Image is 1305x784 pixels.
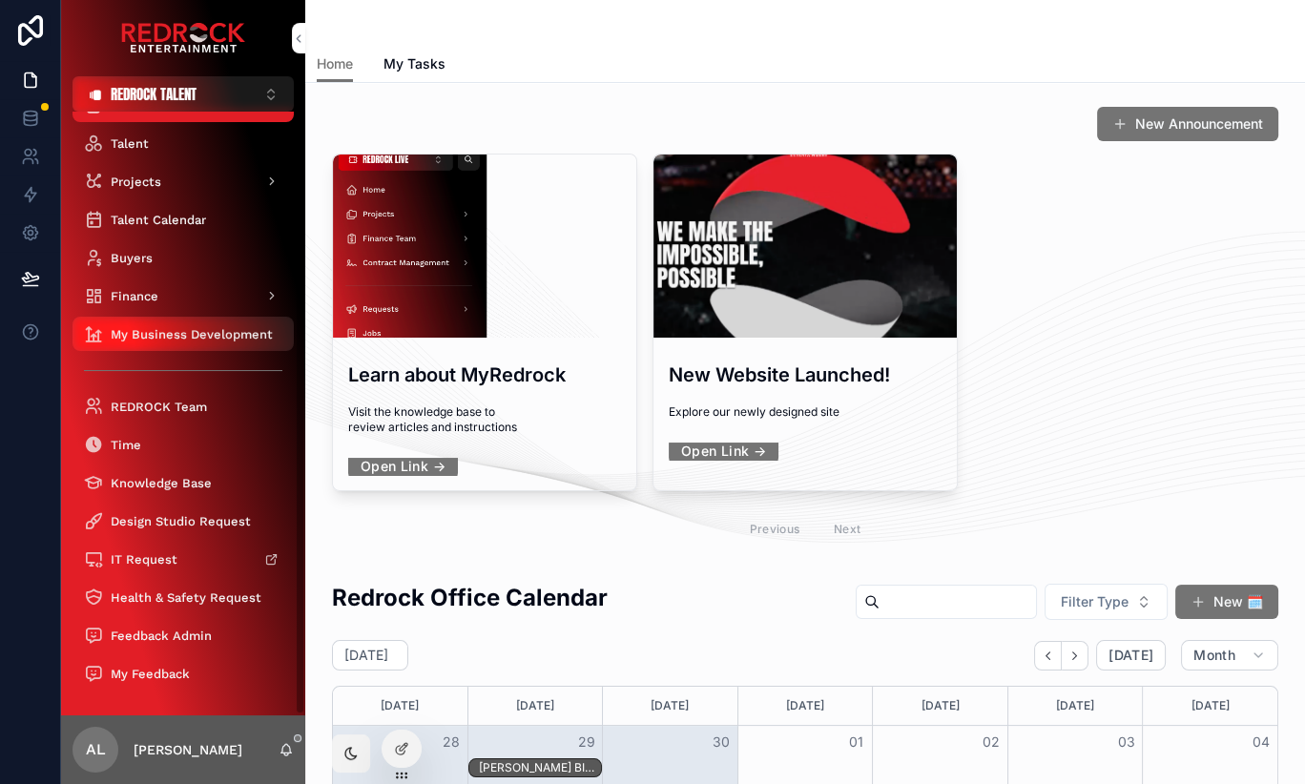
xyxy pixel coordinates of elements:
img: App logo [121,23,245,53]
span: AL [86,738,106,761]
div: JESYKA DUNN BIRTHDAY [479,759,600,776]
span: Finance [111,288,158,304]
button: [DATE] [1096,640,1166,671]
button: Select Button [72,76,294,112]
span: My Business Development [111,326,273,342]
button: 30 [710,731,733,753]
span: Month [1193,647,1235,664]
button: 29 [575,731,598,753]
button: 02 [980,731,1003,753]
span: Health & Safety Request [111,589,261,606]
div: [DATE] [1146,687,1274,725]
div: [DATE] [876,687,1005,725]
a: Design Studio Request [72,504,294,538]
span: Explore our newly designed site [669,404,942,420]
a: Finance [72,279,294,313]
div: [DATE] [606,687,735,725]
a: Talent Calendar [72,202,294,237]
h3: New Website Launched! [669,361,942,389]
button: New 🗓️ [1175,585,1278,619]
div: [DATE] [1011,687,1140,725]
h2: Redrock Office Calendar [332,582,608,613]
div: [DATE] [741,687,870,725]
h3: Learn about MyRedrock [348,361,621,389]
button: 01 [845,731,868,753]
div: [DATE] [336,687,465,725]
button: Back [1034,641,1062,671]
a: New Website Launched!Explore our newly designed siteOpen Link → [652,154,958,491]
span: Buyers [111,250,153,266]
div: [PERSON_NAME] BIRTHDAY [479,760,600,775]
span: IT Request [111,551,177,567]
div: [DATE] [471,687,600,725]
a: Open Link → [348,451,458,481]
a: IT Request [72,542,294,576]
a: REDROCK Team [72,389,294,423]
div: Screenshot-2025-08-19-at-10.28.09-AM.png [653,155,957,338]
a: Time [72,427,294,462]
button: Select Button [1045,584,1168,620]
span: Design Studio Request [111,513,251,529]
a: Buyers [72,240,294,275]
button: 03 [1115,731,1138,753]
span: Talent [111,135,149,152]
a: My Business Development [72,317,294,351]
button: New Announcement [1097,107,1278,141]
span: Talent Calendar [111,212,206,228]
span: [DATE] [1108,647,1153,664]
p: [PERSON_NAME] [134,740,242,759]
a: Home [317,47,353,83]
a: Health & Safety Request [72,580,294,614]
a: Projects [72,164,294,198]
span: Feedback Admin [111,628,212,644]
a: My Tasks [383,47,445,85]
a: Open Link → [669,436,778,465]
span: Time [111,437,141,453]
button: Next [1062,641,1088,671]
a: Knowledge Base [72,465,294,500]
span: REDROCK TALENT [111,84,197,104]
button: 04 [1250,731,1273,753]
span: My Feedback [111,666,190,682]
span: Visit the knowledge base to review articles and instructions [348,404,621,435]
button: Month [1181,640,1278,671]
button: 28 [440,731,463,753]
a: My Feedback [72,656,294,691]
span: REDROCK Team [111,399,207,415]
span: Projects [111,174,161,190]
a: Learn about MyRedrockVisit the knowledge base to review articles and instructionsOpen Link → [332,154,637,491]
h2: [DATE] [344,646,388,665]
a: Feedback Admin [72,618,294,652]
span: My Tasks [383,54,445,73]
a: Talent [72,126,294,160]
span: Home [317,54,353,73]
div: Screenshot-2025-08-19-at-2.09.49-PM.png [333,155,636,338]
span: Knowledge Base [111,475,212,491]
div: scrollable content [61,112,305,715]
span: Filter Type [1061,592,1129,611]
